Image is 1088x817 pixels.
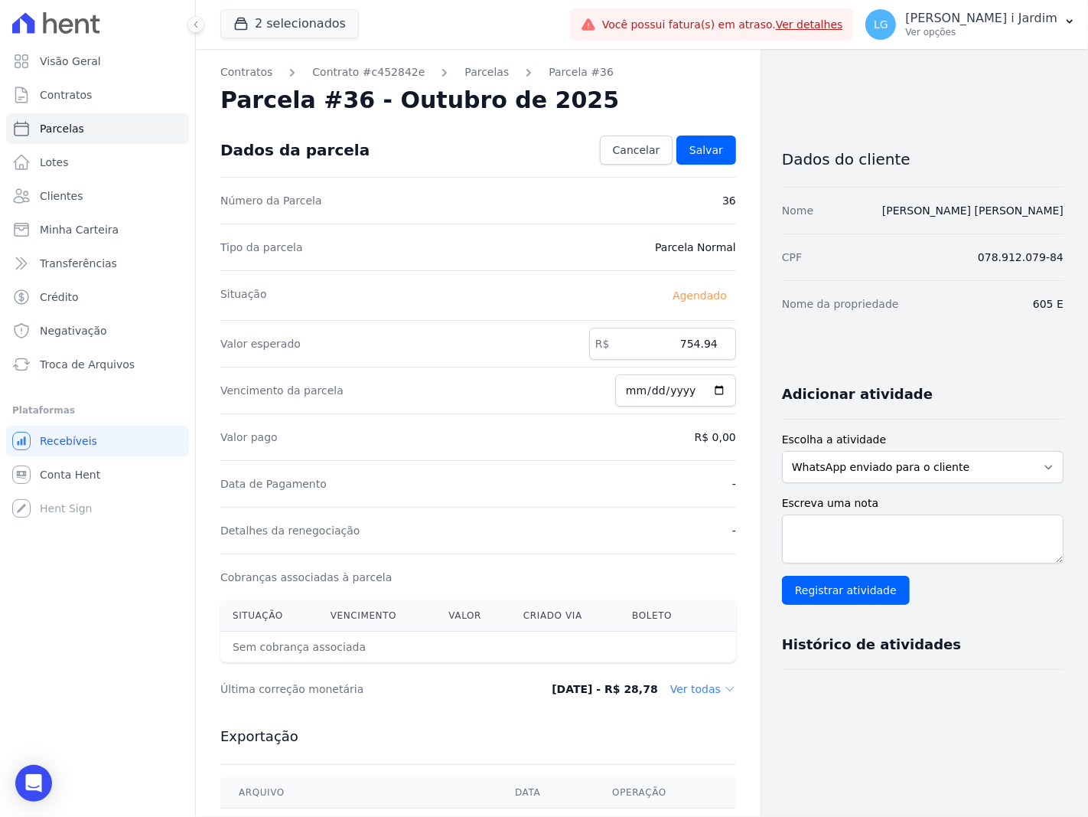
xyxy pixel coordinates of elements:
span: Minha Carteira [40,222,119,237]
input: Registrar atividade [782,576,910,605]
div: Plataformas [12,401,183,420]
dd: - [732,523,736,538]
span: LG [874,19,888,30]
nav: Breadcrumb [220,64,736,80]
a: Parcelas [6,113,189,144]
th: Vencimento [318,600,437,632]
h3: Exportação [220,727,736,746]
div: Dados da parcela [220,141,370,159]
span: Lotes [40,155,69,170]
th: Data [497,777,594,809]
span: Salvar [689,142,723,158]
span: Cancelar [613,142,660,158]
dt: Nome [782,203,813,218]
span: Você possui fatura(s) em atraso. [602,17,843,33]
h3: Histórico de atividades [782,636,961,654]
a: Parcela #36 [549,64,614,80]
a: Clientes [6,181,189,211]
span: Parcelas [40,121,84,136]
th: Sem cobrança associada [220,632,620,663]
span: Recebíveis [40,433,97,449]
dt: CPF [782,250,802,265]
a: Lotes [6,147,189,178]
a: Recebíveis [6,426,189,456]
dt: Tipo da parcela [220,240,303,255]
dt: Valor esperado [220,336,301,351]
a: Cancelar [600,136,673,165]
a: Ver detalhes [776,18,843,31]
dd: 36 [722,193,736,208]
p: [PERSON_NAME] i Jardim [905,11,1057,26]
a: Troca de Arquivos [6,349,189,380]
button: LG [PERSON_NAME] i Jardim Ver opções [853,3,1088,46]
a: [PERSON_NAME] [PERSON_NAME] [882,204,1064,217]
dd: Parcela Normal [655,240,736,255]
dd: 605 E [1033,296,1064,312]
dd: - [732,476,736,492]
dd: Ver todas [670,681,736,697]
th: Operação [594,777,736,809]
dt: Cobranças associadas à parcela [220,570,392,585]
a: Transferências [6,248,189,279]
a: Salvar [676,136,736,165]
dt: Última correção monetária [220,681,525,697]
a: Visão Geral [6,46,189,77]
h3: Dados do cliente [782,150,1064,168]
th: Situação [220,600,318,632]
p: Ver opções [905,26,1057,38]
h2: Parcela #36 - Outubro de 2025 [220,87,619,114]
span: Conta Hent [40,467,100,482]
label: Escolha a atividade [782,432,1064,448]
th: Arquivo [220,777,497,809]
a: Contrato #c452842e [312,64,425,80]
dt: Nome da propriedade [782,296,899,312]
span: Negativação [40,323,107,338]
dt: Vencimento da parcela [220,383,344,398]
span: Clientes [40,188,83,204]
h3: Adicionar atividade [782,385,933,404]
div: Open Intercom Messenger [15,765,52,802]
dt: Número da Parcela [220,193,322,208]
a: Minha Carteira [6,214,189,245]
th: Boleto [620,600,704,632]
dt: Detalhes da renegociação [220,523,360,538]
th: Criado via [511,600,620,632]
a: Negativação [6,315,189,346]
th: Valor [436,600,511,632]
a: Parcelas [464,64,509,80]
dd: R$ 0,00 [695,430,736,445]
span: Crédito [40,289,79,305]
span: Contratos [40,87,92,103]
dd: 078.912.079-84 [978,250,1064,265]
dt: Data de Pagamento [220,476,327,492]
span: Visão Geral [40,54,101,69]
a: Crédito [6,282,189,312]
dt: Situação [220,286,267,305]
a: Contratos [6,80,189,110]
span: Transferências [40,256,117,271]
label: Escreva uma nota [782,495,1064,511]
span: Agendado [663,286,736,305]
dd: [DATE] - R$ 28,78 [552,681,658,697]
dt: Valor pago [220,430,278,445]
button: 2 selecionados [220,9,359,38]
a: Conta Hent [6,459,189,490]
span: Troca de Arquivos [40,357,135,372]
a: Contratos [220,64,272,80]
